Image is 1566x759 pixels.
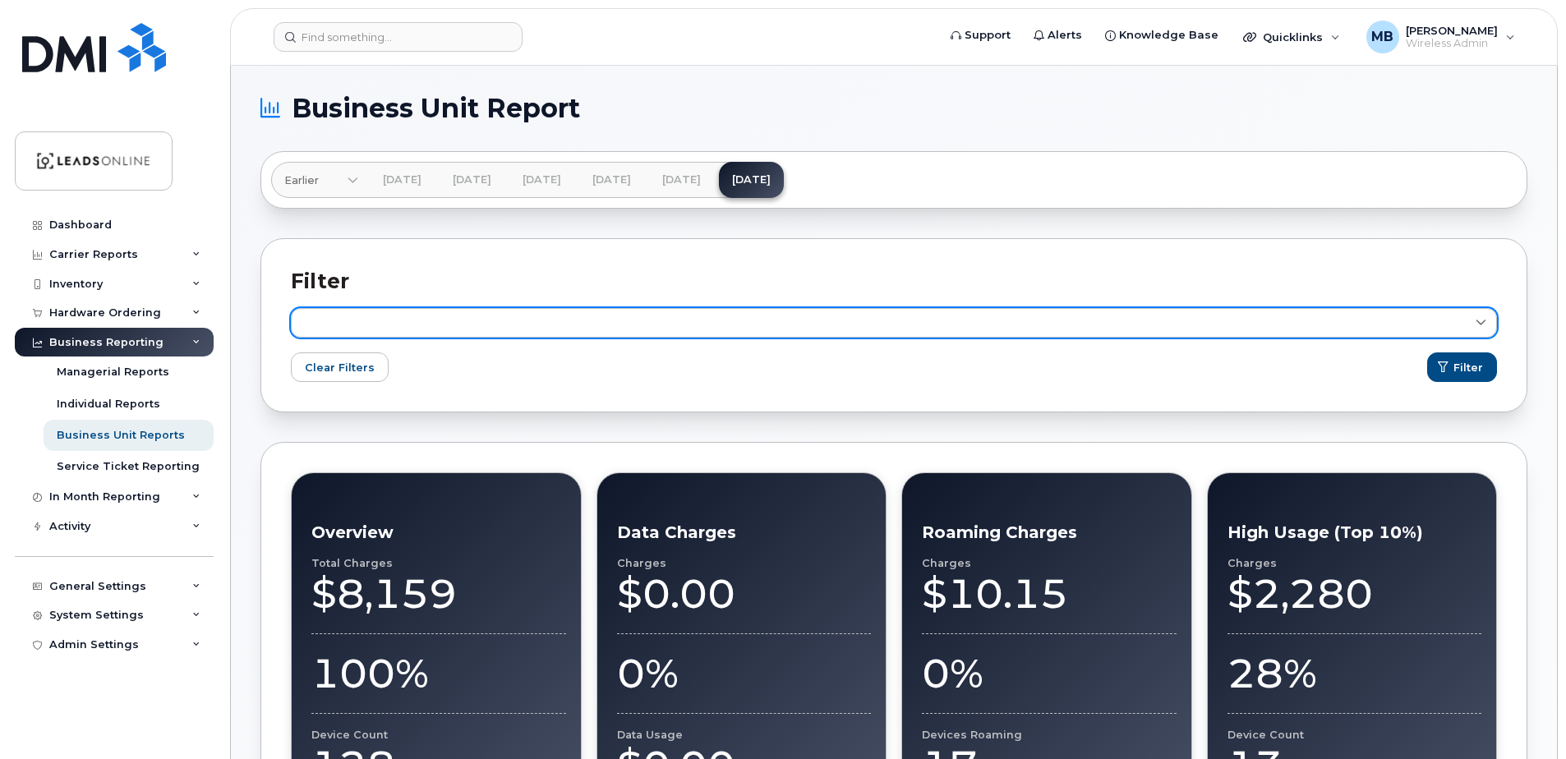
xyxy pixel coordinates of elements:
[1227,729,1482,741] div: Device Count
[617,569,872,619] div: $0.00
[291,352,389,382] button: Clear Filters
[922,557,1177,569] div: Charges
[271,162,358,198] a: Earlier
[922,729,1177,741] div: Devices Roaming
[311,729,566,741] div: Device Count
[440,162,504,198] a: [DATE]
[1427,352,1497,382] button: Filter
[1227,557,1482,569] div: Charges
[1227,569,1482,619] div: $2,280
[311,522,566,542] h3: Overview
[1453,360,1483,375] span: Filter
[305,360,375,375] span: Clear Filters
[284,172,319,188] span: Earlier
[719,162,784,198] a: [DATE]
[1227,649,1482,698] div: 28%
[617,522,872,542] h3: Data Charges
[922,649,1177,698] div: 0%
[617,557,872,569] div: Charges
[292,96,580,121] span: Business Unit Report
[649,162,714,198] a: [DATE]
[370,162,435,198] a: [DATE]
[291,269,1497,293] h2: Filter
[579,162,644,198] a: [DATE]
[1227,522,1482,542] h3: High Usage (Top 10%)
[311,569,566,619] div: $8,159
[617,649,872,698] div: 0%
[922,569,1177,619] div: $10.15
[922,522,1177,542] h3: Roaming Charges
[311,557,566,569] div: Total Charges
[311,649,566,698] div: 100%
[617,729,872,741] div: Data Usage
[509,162,574,198] a: [DATE]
